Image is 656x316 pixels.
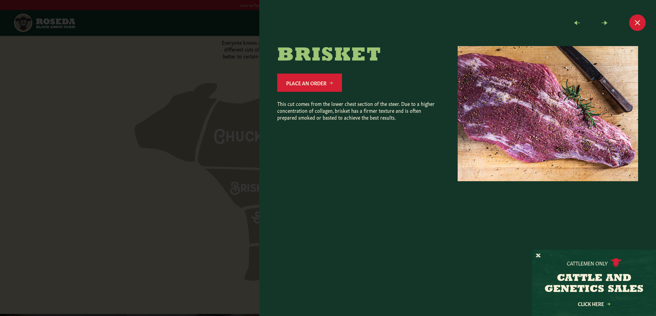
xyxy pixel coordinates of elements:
[563,302,625,306] a: Click Here
[277,100,441,121] p: This cut comes from the lower chest section of the steer. Due to a higher concentration of collag...
[567,260,608,266] p: Cattlemen Only
[629,14,646,31] button: Close modal
[536,252,541,260] button: X
[277,46,441,65] h2: Brisket
[611,258,622,268] img: cattle-icon.svg
[277,74,342,92] a: Place an Order
[541,273,647,295] h3: CATTLE AND GENETICS SALES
